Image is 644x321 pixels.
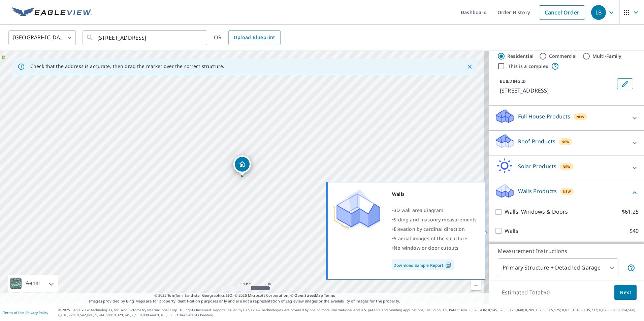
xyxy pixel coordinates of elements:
p: Solar Products [518,162,556,170]
a: Current Level 17, Zoom Out [471,280,481,290]
p: Roof Products [518,137,555,145]
span: New [562,164,571,169]
div: • [392,243,477,253]
button: Close [465,62,474,71]
div: Primary Structure + Detached Garage [498,258,618,277]
label: This is a complex [508,63,548,70]
p: [STREET_ADDRESS] [500,86,614,95]
div: • [392,215,477,224]
p: | [3,311,48,315]
p: BUILDING ID [500,78,526,84]
a: OpenStreetMap [294,293,323,298]
div: LB [591,5,606,20]
p: Estimated Total: $0 [496,285,555,300]
a: Terms of Use [3,310,24,315]
p: Measurement Instructions [498,247,635,255]
img: Premium [333,189,380,230]
div: Roof ProductsNew [494,133,639,152]
a: Download Sample Report [392,259,454,270]
div: Full House ProductsNew [494,108,639,128]
span: New [561,139,570,144]
div: Solar ProductsNew [494,158,639,177]
span: New [563,189,571,194]
div: [GEOGRAPHIC_DATA] [8,28,76,47]
label: Residential [507,53,534,60]
span: Your report will include the primary structure and a detached garage if one exists. [627,264,635,272]
span: Upload Blueprint [234,33,275,42]
p: Full House Products [518,112,570,120]
label: Commercial [549,53,577,60]
p: Walls, Windows & Doors [505,208,568,216]
button: Edit building 1 [617,78,633,89]
div: Aerial [24,275,42,292]
span: 3D wall area diagram [394,207,443,213]
p: Walls Products [518,187,557,195]
span: © 2025 TomTom, Earthstar Geographics SIO, © 2025 Microsoft Corporation, © [154,293,335,298]
div: Walls ProductsNew [494,183,639,202]
img: Pdf Icon [444,262,453,268]
label: Multi-Family [592,53,622,60]
span: No window or door cutouts [394,245,458,251]
input: Search by address or latitude-longitude [97,28,193,47]
span: New [576,114,585,119]
span: Elevation by cardinal direction [394,226,465,232]
div: OR [214,30,281,45]
p: $61.25 [622,208,639,216]
div: Dropped pin, building 1, Residential property, 41 Morningside Dr W Bristol, CT 06010 [233,155,251,176]
a: Terms [324,293,335,298]
p: © 2025 Eagle View Technologies, Inc. and Pictometry International Corp. All Rights Reserved. Repo... [58,308,641,318]
span: 5 aerial images of the structure [394,235,467,242]
p: Walls [505,227,518,235]
a: Privacy Policy [26,310,48,315]
p: $40 [630,227,639,235]
p: Check that the address is accurate, then drag the marker over the correct structure. [30,63,224,69]
div: Aerial [8,275,58,292]
a: Upload Blueprint [228,30,280,45]
div: Walls [392,189,477,199]
div: • [392,206,477,215]
a: Cancel Order [539,5,585,20]
span: Next [620,288,631,297]
div: • [392,224,477,234]
img: EV Logo [12,7,92,17]
span: Siding and masonry measurements [394,216,477,223]
button: Next [614,285,637,300]
div: • [392,234,477,243]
